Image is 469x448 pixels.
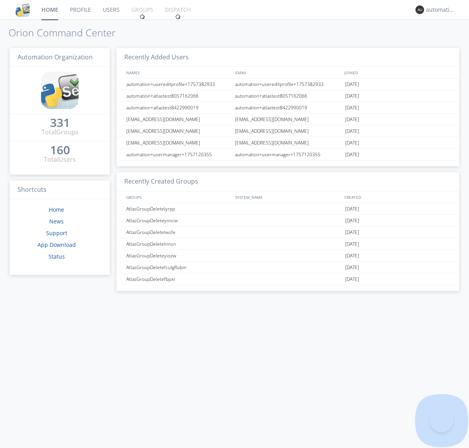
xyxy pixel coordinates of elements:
div: AtlasGroupDeletelyrpp [124,203,233,214]
div: automation+usermanager+1757120355 [124,149,233,160]
a: automation+usermanager+1757120355automation+usermanager+1757120355[DATE] [116,149,459,161]
a: 160 [50,146,70,155]
a: News [49,218,64,225]
span: [DATE] [345,227,359,238]
span: [DATE] [345,114,359,125]
div: [EMAIL_ADDRESS][DOMAIN_NAME] [233,114,343,125]
div: automation+atlastest8422990019 [124,102,233,113]
div: EMAIL [233,67,342,78]
span: [DATE] [345,79,359,90]
span: [DATE] [345,149,359,161]
h3: Recently Added Users [116,48,459,67]
div: [EMAIL_ADDRESS][DOMAIN_NAME] [233,137,343,148]
div: [EMAIL_ADDRESS][DOMAIN_NAME] [124,114,233,125]
a: [EMAIL_ADDRESS][DOMAIN_NAME][EMAIL_ADDRESS][DOMAIN_NAME][DATE] [116,114,459,125]
div: NAMES [124,67,231,78]
div: [EMAIL_ADDRESS][DOMAIN_NAME] [233,125,343,137]
h3: Recently Created Groups [116,172,459,191]
span: [DATE] [345,102,359,114]
div: 331 [50,119,70,127]
img: 373638.png [415,5,424,14]
a: [EMAIL_ADDRESS][DOMAIN_NAME][EMAIL_ADDRESS][DOMAIN_NAME][DATE] [116,125,459,137]
div: AtlasGroupDeleteyiozw [124,250,233,261]
div: AtlasGroupDeleteynncw [124,215,233,226]
div: AtlasGroupDeletelnnsn [124,238,233,250]
img: spin.svg [140,14,145,20]
span: [DATE] [345,90,359,102]
h3: Shortcuts [10,180,110,200]
div: AtlasGroupDeletefculgRubin [124,262,233,273]
a: AtlasGroupDeletelyrpp[DATE] [116,203,459,215]
a: AtlasGroupDeleteynncw[DATE] [116,215,459,227]
div: [EMAIL_ADDRESS][DOMAIN_NAME] [124,125,233,137]
span: Automation Organization [18,53,93,61]
div: automation+usereditprofile+1757382933 [233,79,343,90]
a: AtlasGroupDeleteyiozw[DATE] [116,250,459,262]
a: automation+usereditprofile+1757382933automation+usereditprofile+1757382933[DATE] [116,79,459,90]
div: automation+usereditprofile+1757382933 [124,79,233,90]
span: [DATE] [345,238,359,250]
div: automation+usermanager+1757120355 [233,149,343,160]
a: AtlasGroupDeletefbpxr[DATE] [116,273,459,285]
div: SYSTEM_NAME [233,191,342,203]
img: cddb5a64eb264b2086981ab96f4c1ba7 [41,71,79,109]
div: Total Groups [41,128,79,137]
a: Home [49,206,64,213]
span: [DATE] [345,273,359,285]
a: AtlasGroupDeletelnnsn[DATE] [116,238,459,250]
div: automation+atlastest8057162066 [233,90,343,102]
a: AtlasGroupDeletefculgRubin[DATE] [116,262,459,273]
div: Total Users [44,155,76,164]
span: [DATE] [345,203,359,215]
a: AtlasGroupDeletelwsfe[DATE] [116,227,459,238]
div: GROUPS [124,191,231,203]
span: [DATE] [345,215,359,227]
img: cddb5a64eb264b2086981ab96f4c1ba7 [16,3,30,17]
iframe: Toggle Customer Support [430,409,453,432]
a: Status [48,253,65,260]
span: [DATE] [345,137,359,149]
a: 331 [50,119,70,128]
a: automation+atlastest8422990019automation+atlastest8422990019[DATE] [116,102,459,114]
div: CREATED [342,191,452,203]
a: [EMAIL_ADDRESS][DOMAIN_NAME][EMAIL_ADDRESS][DOMAIN_NAME][DATE] [116,137,459,149]
img: spin.svg [175,14,181,20]
div: automation+atlastest8422990019 [233,102,343,113]
div: AtlasGroupDeletelwsfe [124,227,233,238]
a: Support [46,229,67,237]
div: automation+atlastest8057162066 [124,90,233,102]
div: 160 [50,146,70,154]
div: AtlasGroupDeletefbpxr [124,273,233,285]
span: [DATE] [345,262,359,273]
span: [DATE] [345,250,359,262]
a: automation+atlastest8057162066automation+atlastest8057162066[DATE] [116,90,459,102]
div: [EMAIL_ADDRESS][DOMAIN_NAME] [124,137,233,148]
a: App Download [38,241,76,248]
span: [DATE] [345,125,359,137]
div: automation+atlas0019 [426,6,455,14]
div: JOINED [342,67,452,78]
